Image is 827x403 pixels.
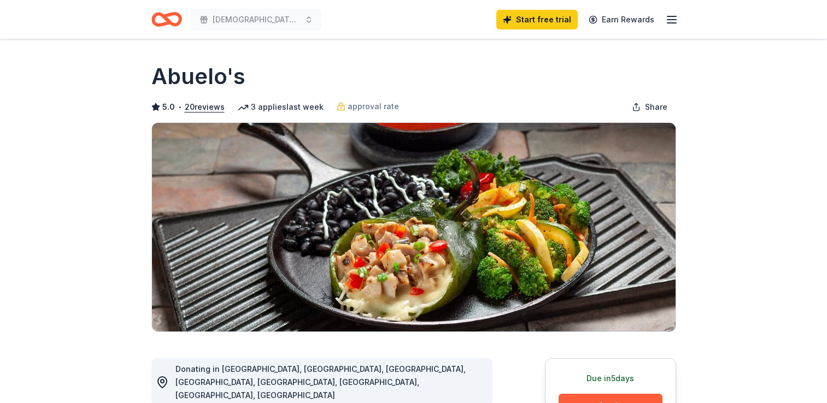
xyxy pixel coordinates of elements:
img: Image for Abuelo's [152,123,676,331]
span: 5.0 [162,100,175,114]
span: • [178,103,181,111]
button: Share [623,96,676,118]
span: [DEMOGRAPHIC_DATA] Job Corps of Abilene Silent Auction and Chili Dinner [213,13,300,26]
a: Start free trial [496,10,578,29]
button: 20reviews [185,100,225,114]
div: 3 applies last week [238,100,324,114]
span: Share [645,100,667,114]
a: Earn Rewards [582,10,661,29]
button: [DEMOGRAPHIC_DATA] Job Corps of Abilene Silent Auction and Chili Dinner [191,9,322,31]
a: Home [151,7,182,32]
span: approval rate [348,100,399,113]
span: Donating in [GEOGRAPHIC_DATA], [GEOGRAPHIC_DATA], [GEOGRAPHIC_DATA], [GEOGRAPHIC_DATA], [GEOGRAPH... [175,364,466,400]
div: Due in 5 days [559,372,662,385]
h1: Abuelo's [151,61,245,92]
a: approval rate [337,100,399,113]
